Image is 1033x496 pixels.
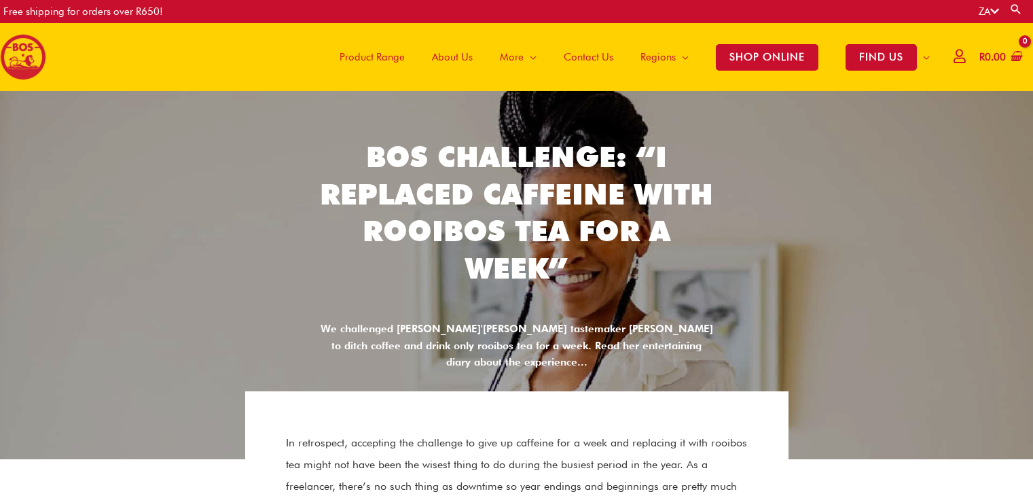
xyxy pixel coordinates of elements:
[979,5,999,18] a: ZA
[1009,3,1023,16] a: Search button
[977,42,1023,73] a: View Shopping Cart, empty
[320,139,714,287] h2: BOS Challenge: “I Replaced Caffeine With Rooibos Tea For a Week”
[640,37,676,77] span: Regions
[320,321,714,371] div: We challenged [PERSON_NAME]'[PERSON_NAME] tastemaker [PERSON_NAME] to ditch coffee and drink only...
[979,51,985,63] span: R
[432,37,473,77] span: About Us
[316,23,943,91] nav: Site Navigation
[500,37,524,77] span: More
[979,51,1006,63] bdi: 0.00
[702,23,832,91] a: SHOP ONLINE
[326,23,418,91] a: Product Range
[340,37,405,77] span: Product Range
[486,23,550,91] a: More
[564,37,613,77] span: Contact Us
[716,44,818,71] span: SHOP ONLINE
[418,23,486,91] a: About Us
[550,23,627,91] a: Contact Us
[846,44,917,71] span: FIND US
[627,23,702,91] a: Regions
